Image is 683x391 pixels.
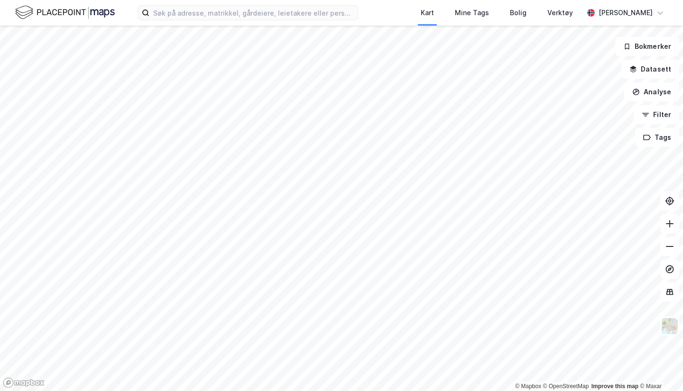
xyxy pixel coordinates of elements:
[15,4,115,21] img: logo.f888ab2527a4732fd821a326f86c7f29.svg
[636,346,683,391] iframe: Chat Widget
[510,7,526,18] div: Bolig
[599,7,653,18] div: [PERSON_NAME]
[421,7,434,18] div: Kart
[149,6,358,20] input: Søk på adresse, matrikkel, gårdeiere, leietakere eller personer
[636,346,683,391] div: Kontrollprogram for chat
[455,7,489,18] div: Mine Tags
[547,7,573,18] div: Verktøy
